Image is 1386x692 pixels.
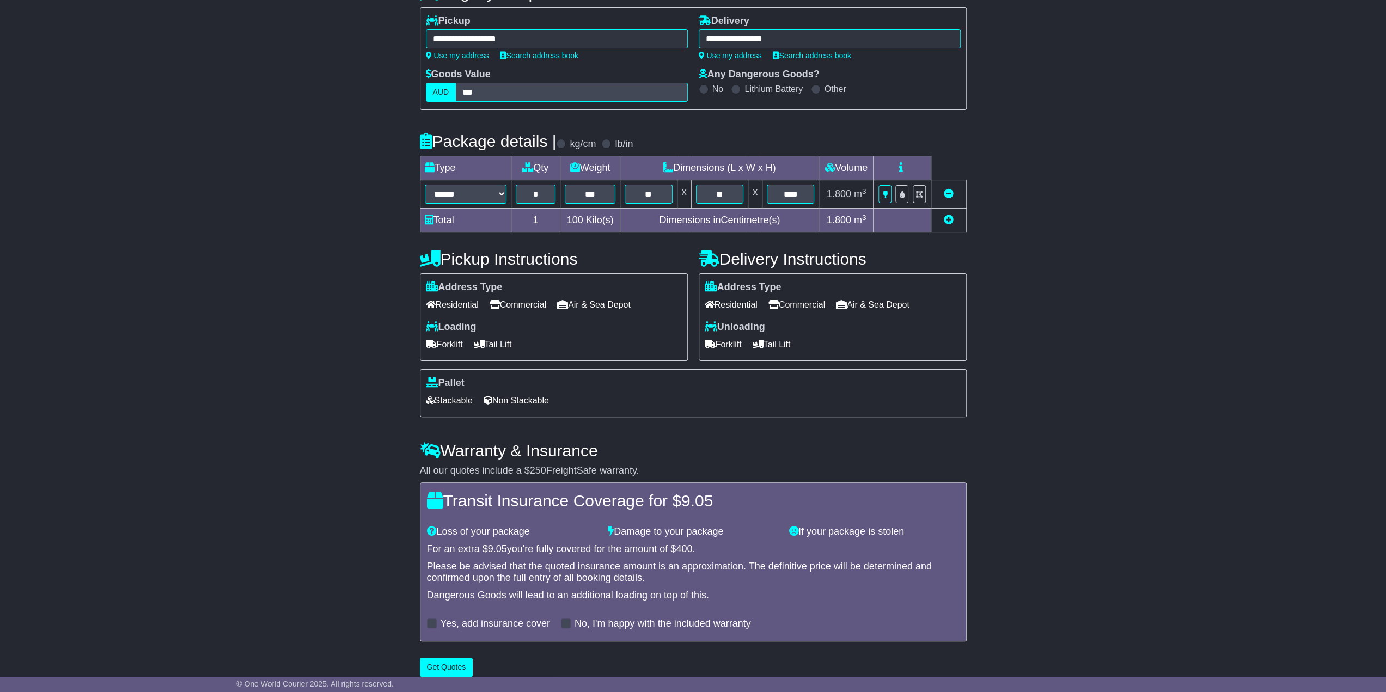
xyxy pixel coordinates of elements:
[420,156,511,180] td: Type
[426,281,503,293] label: Address Type
[615,138,633,150] label: lb/in
[827,188,851,199] span: 1.800
[699,15,749,27] label: Delivery
[557,296,631,313] span: Air & Sea Depot
[474,336,512,353] span: Tail Lift
[825,84,846,94] label: Other
[426,392,473,409] span: Stackable
[602,526,784,538] div: Damage to your package
[484,392,549,409] span: Non Stackable
[511,209,560,232] td: 1
[420,658,473,677] button: Get Quotes
[426,377,465,389] label: Pallet
[427,590,960,602] div: Dangerous Goods will lead to an additional loading on top of this.
[530,465,546,476] span: 250
[500,51,578,60] a: Search address book
[511,156,560,180] td: Qty
[426,296,479,313] span: Residential
[705,296,758,313] span: Residential
[677,180,691,209] td: x
[575,618,751,630] label: No, I'm happy with the included warranty
[768,296,825,313] span: Commercial
[560,156,620,180] td: Weight
[560,209,620,232] td: Kilo(s)
[699,51,762,60] a: Use my address
[422,526,603,538] div: Loss of your package
[712,84,723,94] label: No
[854,215,866,225] span: m
[681,492,713,510] span: 9.05
[699,250,967,268] h4: Delivery Instructions
[236,679,394,688] span: © One World Courier 2025. All rights reserved.
[620,156,819,180] td: Dimensions (L x W x H)
[426,15,471,27] label: Pickup
[705,336,742,353] span: Forklift
[426,69,491,81] label: Goods Value
[620,209,819,232] td: Dimensions in Centimetre(s)
[426,321,477,333] label: Loading
[836,296,909,313] span: Air & Sea Depot
[420,209,511,232] td: Total
[773,51,851,60] a: Search address book
[744,84,803,94] label: Lithium Battery
[427,543,960,555] div: For an extra $ you're fully covered for the amount of $ .
[567,215,583,225] span: 100
[420,132,557,150] h4: Package details |
[441,618,550,630] label: Yes, add insurance cover
[827,215,851,225] span: 1.800
[420,250,688,268] h4: Pickup Instructions
[426,51,489,60] a: Use my address
[748,180,762,209] td: x
[676,543,692,554] span: 400
[490,296,546,313] span: Commercial
[854,188,866,199] span: m
[705,281,781,293] label: Address Type
[427,561,960,584] div: Please be advised that the quoted insurance amount is an approximation. The definitive price will...
[753,336,791,353] span: Tail Lift
[420,442,967,460] h4: Warranty & Insurance
[488,543,507,554] span: 9.05
[862,187,866,195] sup: 3
[944,188,954,199] a: Remove this item
[570,138,596,150] label: kg/cm
[784,526,965,538] div: If your package is stolen
[819,156,874,180] td: Volume
[862,213,866,222] sup: 3
[426,336,463,353] span: Forklift
[427,492,960,510] h4: Transit Insurance Coverage for $
[699,69,820,81] label: Any Dangerous Goods?
[420,465,967,477] div: All our quotes include a $ FreightSafe warranty.
[944,215,954,225] a: Add new item
[705,321,765,333] label: Unloading
[426,83,456,102] label: AUD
